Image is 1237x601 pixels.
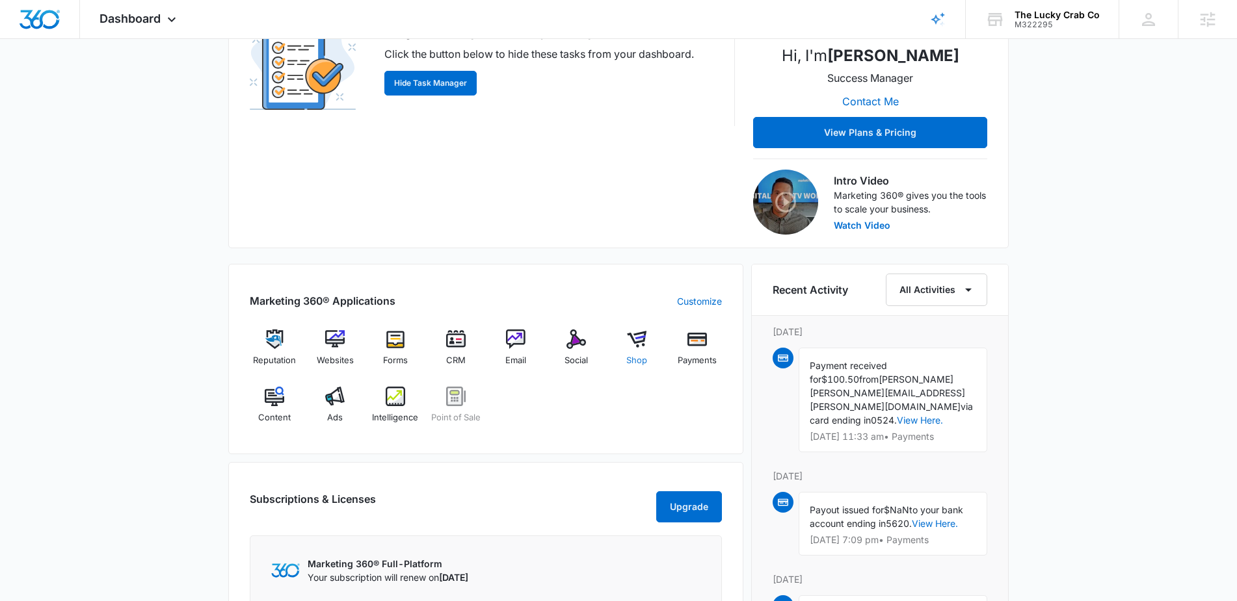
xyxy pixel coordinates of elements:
a: Payments [672,329,722,376]
span: Point of Sale [431,411,481,424]
span: $100.50 [821,374,859,385]
span: Shop [626,354,647,367]
a: Content [250,387,300,433]
a: View Here. [912,518,958,529]
p: [DATE] [773,325,987,339]
a: Point of Sale [431,387,481,433]
img: Marketing 360 Logo [271,563,300,577]
button: View Plans & Pricing [753,117,987,148]
a: View Here. [897,415,943,426]
p: [DATE] 11:33 am • Payments [810,432,976,441]
span: Content [258,411,291,424]
a: Social [552,329,602,376]
span: Reputation [253,354,296,367]
p: Hi, I'm [782,44,959,68]
h6: Recent Activity [773,282,848,298]
span: CRM [446,354,466,367]
span: Forms [383,354,408,367]
a: CRM [431,329,481,376]
span: Payout issued for [810,504,884,515]
button: Contact Me [829,86,912,117]
span: Dashboard [100,12,161,25]
a: Ads [310,387,360,433]
h3: Intro Video [834,173,987,188]
h2: Subscriptions & Licenses [250,491,376,517]
a: Intelligence [371,387,421,433]
button: All Activities [886,274,987,306]
a: Email [491,329,541,376]
span: from [859,374,879,385]
p: Click the button below to hide these tasks from your dashboard. [384,46,694,62]
strong: [PERSON_NAME] [827,46,959,65]
span: $NaN [884,504,909,515]
span: Payment received for [810,360,887,385]
p: Marketing 360® gives you the tools to scale your business. [834,188,987,216]
span: Email [505,354,526,367]
div: account name [1015,10,1100,20]
span: Intelligence [372,411,418,424]
p: [DATE] 7:09 pm • Payments [810,535,976,544]
a: Reputation [250,329,300,376]
span: [PERSON_NAME][EMAIL_ADDRESS][PERSON_NAME][DOMAIN_NAME] [810,387,965,412]
a: Websites [310,329,360,376]
span: [DATE] [439,572,468,583]
span: 5620. [886,518,912,529]
p: [DATE] [773,572,987,586]
a: Shop [612,329,662,376]
h2: Marketing 360® Applications [250,293,395,309]
div: account id [1015,20,1100,29]
span: Payments [678,354,717,367]
span: Websites [317,354,354,367]
a: Customize [677,294,722,308]
p: [DATE] [773,469,987,483]
span: [PERSON_NAME] [879,374,953,385]
button: Upgrade [656,491,722,522]
span: Social [565,354,588,367]
p: Marketing 360® Full-Platform [308,557,468,570]
span: Ads [327,411,343,424]
button: Hide Task Manager [384,71,477,96]
a: Forms [371,329,421,376]
button: Watch Video [834,221,890,230]
img: Intro Video [753,170,818,235]
p: Your subscription will renew on [308,570,468,584]
p: Success Manager [827,70,913,86]
span: 0524. [871,415,897,426]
